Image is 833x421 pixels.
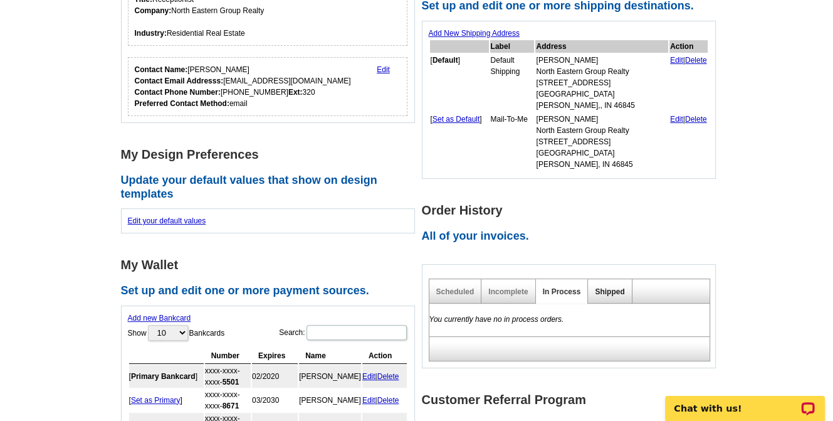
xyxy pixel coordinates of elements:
[422,393,723,407] h1: Customer Referral Program
[362,389,407,412] td: |
[121,284,422,298] h2: Set up and edit one or more payment sources.
[148,325,188,341] select: ShowBankcards
[657,381,833,421] iframe: LiveChat chat widget
[299,389,361,412] td: [PERSON_NAME]
[432,56,458,65] b: Default
[422,204,723,217] h1: Order History
[135,65,188,74] strong: Contact Name:
[252,348,298,364] th: Expires
[128,314,191,322] a: Add new Bankcard
[670,56,683,65] a: Edit
[535,113,668,171] td: [PERSON_NAME] North Eastern Group Realty [STREET_ADDRESS] [GEOGRAPHIC_DATA][PERSON_NAME], IN 46845
[279,324,407,341] label: Search:
[121,174,422,201] h2: Update your default values that show on design templates
[131,396,181,405] a: Set as Primary
[223,402,239,410] strong: 8671
[432,115,479,124] a: Set as Default
[669,40,708,53] th: Action
[131,372,196,381] b: Primary Bankcard
[377,65,390,74] a: Edit
[135,77,224,85] strong: Contact Email Addresss:
[205,348,251,364] th: Number
[436,287,474,296] a: Scheduled
[490,54,535,112] td: Default Shipping
[488,287,528,296] a: Incomplete
[490,113,535,171] td: Mail-To-Me
[135,29,167,38] strong: Industry:
[299,365,361,388] td: [PERSON_NAME]
[595,287,624,296] a: Shipped
[362,396,375,405] a: Edit
[205,389,251,412] td: xxxx-xxxx-xxxx-
[121,148,422,161] h1: My Design Preferences
[252,389,298,412] td: 03/2030
[430,54,489,112] td: [ ]
[135,64,351,109] div: [PERSON_NAME] [EMAIL_ADDRESS][DOMAIN_NAME] [PHONE_NUMBER] 320 email
[377,396,399,405] a: Delete
[223,378,239,386] strong: 5501
[135,99,229,108] strong: Preferred Contact Method:
[128,57,408,116] div: Who should we contact regarding order issues?
[135,88,221,97] strong: Contact Phone Number:
[362,365,407,388] td: |
[121,258,422,272] h1: My Wallet
[669,113,708,171] td: |
[377,372,399,381] a: Delete
[288,88,303,97] strong: Ext:
[128,216,206,225] a: Edit your default values
[429,315,564,324] em: You currently have no in process orders.
[685,115,707,124] a: Delete
[362,348,407,364] th: Action
[670,115,683,124] a: Edit
[129,365,204,388] td: [ ]
[422,230,723,243] h2: All of your invoices.
[429,29,520,38] a: Add New Shipping Address
[306,325,407,340] input: Search:
[543,287,581,296] a: In Process
[362,372,375,381] a: Edit
[205,365,251,388] td: xxxx-xxxx-xxxx-
[135,6,172,15] strong: Company:
[669,54,708,112] td: |
[685,56,707,65] a: Delete
[128,324,225,342] label: Show Bankcards
[430,113,489,171] td: [ ]
[490,40,535,53] th: Label
[252,365,298,388] td: 02/2020
[535,40,668,53] th: Address
[129,389,204,412] td: [ ]
[535,54,668,112] td: [PERSON_NAME] North Eastern Group Realty [STREET_ADDRESS] [GEOGRAPHIC_DATA][PERSON_NAME],, IN 46845
[299,348,361,364] th: Name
